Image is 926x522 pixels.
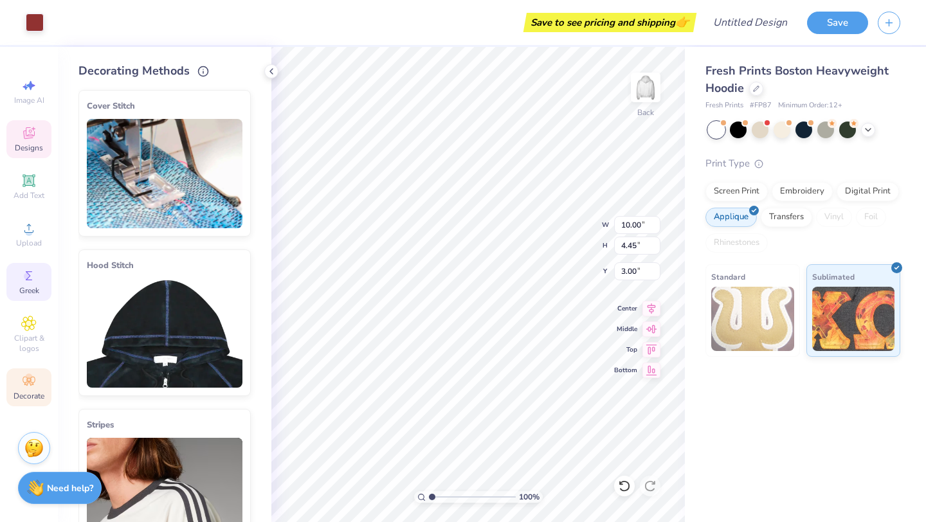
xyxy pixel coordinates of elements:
span: Sublimated [812,270,855,283]
img: Hood Stitch [87,278,242,388]
img: Cover Stitch [87,119,242,228]
span: Image AI [14,95,44,105]
span: 👉 [675,14,689,30]
div: Hood Stitch [87,258,242,273]
span: Bottom [614,366,637,375]
div: Stripes [87,417,242,433]
span: Center [614,304,637,313]
div: Cover Stitch [87,98,242,114]
span: Upload [16,238,42,248]
span: Decorate [14,391,44,401]
input: Untitled Design [703,10,797,35]
span: 100 % [519,491,540,503]
div: Applique [705,208,757,227]
span: Designs [15,143,43,153]
span: Standard [711,270,745,283]
div: Vinyl [816,208,852,227]
span: Greek [19,285,39,296]
span: Minimum Order: 12 + [778,100,842,111]
div: Save to see pricing and shipping [527,13,693,32]
div: Screen Print [705,182,768,201]
span: Fresh Prints Boston Heavyweight Hoodie [705,63,889,96]
button: Save [807,12,868,34]
div: Print Type [705,156,900,171]
div: Foil [856,208,886,227]
span: Middle [614,325,637,334]
img: Sublimated [812,287,895,351]
span: # FP87 [750,100,772,111]
div: Decorating Methods [78,62,251,80]
div: Back [637,107,654,118]
span: Top [614,345,637,354]
div: Embroidery [772,182,833,201]
img: Back [633,75,658,100]
span: Add Text [14,190,44,201]
div: Digital Print [837,182,899,201]
span: Fresh Prints [705,100,743,111]
img: Standard [711,287,794,351]
strong: Need help? [47,482,93,494]
div: Rhinestones [705,233,768,253]
span: Clipart & logos [6,333,51,354]
div: Transfers [761,208,812,227]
